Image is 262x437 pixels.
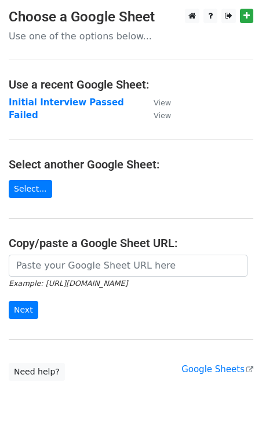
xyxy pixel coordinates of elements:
h4: Copy/paste a Google Sheet URL: [9,236,253,250]
a: View [142,97,171,108]
h4: Select another Google Sheet: [9,157,253,171]
p: Use one of the options below... [9,30,253,42]
small: Example: [URL][DOMAIN_NAME] [9,279,128,288]
a: Need help? [9,363,65,381]
a: Failed [9,110,38,120]
h3: Choose a Google Sheet [9,9,253,25]
small: View [154,98,171,107]
input: Paste your Google Sheet URL here [9,255,248,277]
input: Next [9,301,38,319]
a: View [142,110,171,120]
a: Initial Interview Passed [9,97,124,108]
a: Google Sheets [181,364,253,374]
a: Select... [9,180,52,198]
h4: Use a recent Google Sheet: [9,78,253,91]
small: View [154,111,171,120]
